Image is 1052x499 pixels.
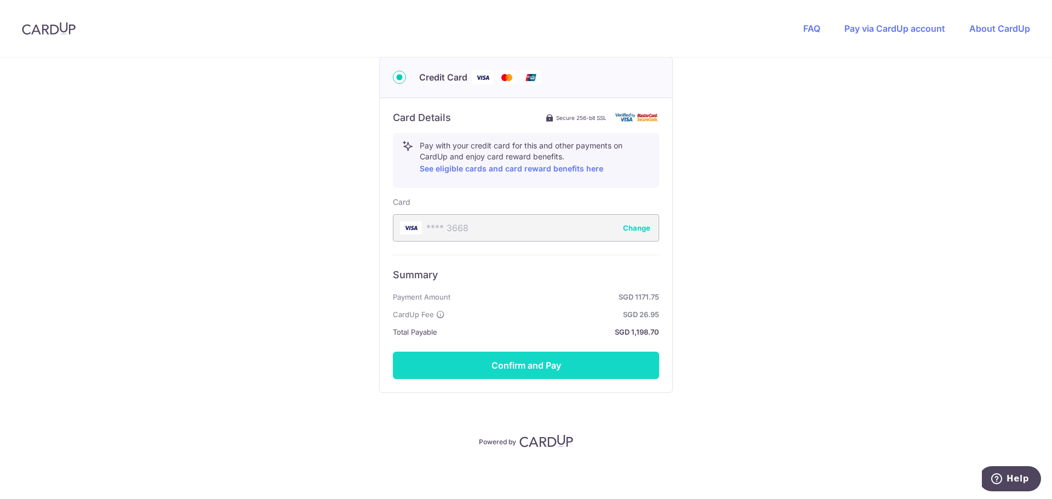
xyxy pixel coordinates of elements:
[556,113,607,122] span: Secure 256-bit SSL
[479,435,516,446] p: Powered by
[393,308,434,321] span: CardUp Fee
[393,352,659,379] button: Confirm and Pay
[969,23,1030,34] a: About CardUp
[520,71,542,84] img: Union Pay
[449,308,659,321] strong: SGD 26.95
[393,197,410,208] label: Card
[393,111,451,124] h6: Card Details
[442,325,659,339] strong: SGD 1,198.70
[803,23,820,34] a: FAQ
[615,113,659,122] img: card secure
[519,434,573,448] img: CardUp
[22,22,76,35] img: CardUp
[420,140,650,175] p: Pay with your credit card for this and other payments on CardUp and enjoy card reward benefits.
[393,325,437,339] span: Total Payable
[982,466,1041,494] iframe: Opens a widget where you can find more information
[844,23,945,34] a: Pay via CardUp account
[623,222,650,233] button: Change
[393,71,659,84] div: Credit Card Visa Mastercard Union Pay
[455,290,659,303] strong: SGD 1171.75
[393,268,659,282] h6: Summary
[472,71,494,84] img: Visa
[393,290,450,303] span: Payment Amount
[419,71,467,84] span: Credit Card
[496,71,518,84] img: Mastercard
[420,164,603,173] a: See eligible cards and card reward benefits here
